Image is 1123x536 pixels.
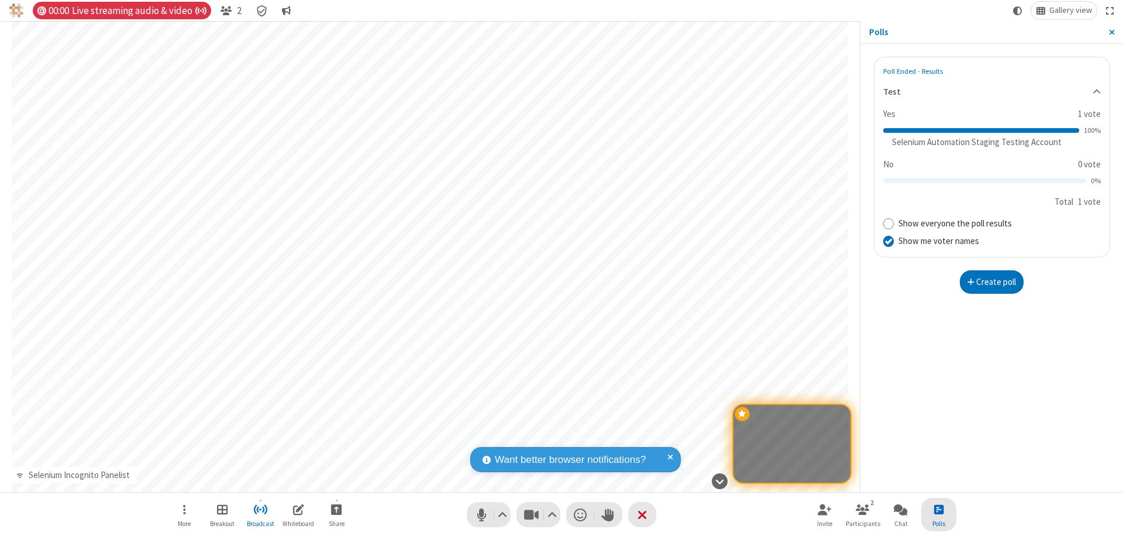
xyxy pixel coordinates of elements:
[845,498,880,531] button: Open participant list
[566,502,594,527] button: Send a reaction
[210,520,235,527] span: Breakout
[817,520,832,527] span: Invite
[1008,2,1027,19] button: Using system theme
[167,498,202,531] button: Open menu
[49,5,69,16] span: 00:00
[467,502,511,527] button: Mute (⌘+Shift+A)
[869,26,1100,39] p: Polls
[887,136,1066,149] div: Selenium Automation Staging Testing Account
[545,502,560,527] button: Video setting
[1078,158,1101,171] label: 0 vote
[178,520,191,527] span: More
[960,270,1024,294] button: Create poll
[281,498,316,531] button: Open shared whiteboard
[1078,108,1101,121] label: 1 vote
[195,6,206,16] span: Auto broadcast is active
[883,66,943,77] p: Poll Ended - Results
[516,502,560,527] button: Stop video (⌘+Shift+V)
[883,498,918,531] button: Open chat
[277,2,296,19] button: Conversation
[1055,196,1073,207] label: Total
[594,502,622,527] button: Raise hand
[628,502,656,527] button: End or leave meeting
[1091,176,1101,187] label: 0%
[898,235,1101,248] label: Show me voter names
[1084,125,1101,136] label: 100%
[247,520,274,527] span: Broadcast
[283,520,314,527] span: Whiteboard
[883,108,1069,121] label: Yes
[1078,196,1101,207] label: 1 vote
[883,158,1069,171] label: No
[707,467,732,495] button: Hide
[894,520,908,527] span: Chat
[33,2,211,19] div: Timer
[250,2,273,19] div: Meeting details Encryption enabled
[846,520,880,527] span: Participants
[898,217,1101,231] label: Show everyone the poll results
[867,497,877,508] div: 2
[319,498,354,531] button: Start sharing
[1101,2,1119,19] button: Fullscreen
[243,498,278,531] button: Stop broadcast
[24,469,134,482] div: Selenium Incognito Panelist
[216,2,246,19] button: Open participant list
[237,5,242,16] span: 2
[1100,21,1123,43] button: Close sidebar
[9,4,23,18] img: QA Selenium DO NOT DELETE OR CHANGE
[807,498,842,531] button: Invite participants (⌘+Shift+I)
[932,520,945,527] span: Polls
[1049,6,1092,15] span: Gallery view
[329,520,345,527] span: Share
[1031,2,1097,19] button: Change layout
[921,498,956,531] button: Close poll
[205,498,240,531] button: Manage Breakout Rooms
[72,5,206,16] span: Live streaming audio & video
[495,452,646,468] span: Want better browser notifications?
[883,85,901,99] strong: Test
[495,502,511,527] button: Audio settings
